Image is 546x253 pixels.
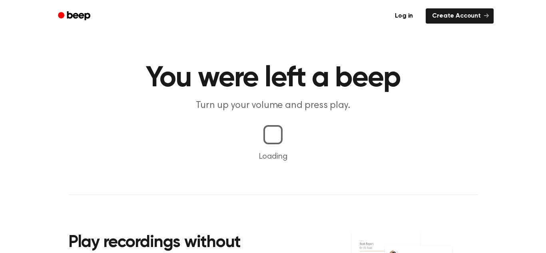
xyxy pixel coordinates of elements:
p: Turn up your volume and press play. [120,99,426,112]
a: Create Account [426,8,494,24]
h1: You were left a beep [68,64,478,93]
a: Beep [52,8,98,24]
a: Log in [387,7,421,25]
p: Loading [10,151,536,163]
